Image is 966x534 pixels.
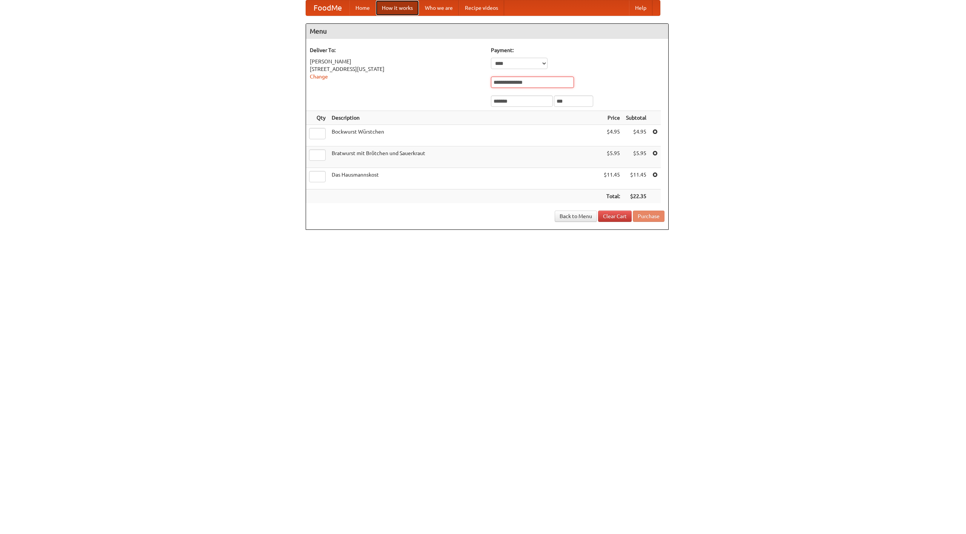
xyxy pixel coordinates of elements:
[419,0,459,15] a: Who we are
[329,168,601,189] td: Das Hausmannskost
[629,0,652,15] a: Help
[623,111,649,125] th: Subtotal
[459,0,504,15] a: Recipe videos
[623,146,649,168] td: $5.95
[555,211,597,222] a: Back to Menu
[349,0,376,15] a: Home
[601,168,623,189] td: $11.45
[310,65,483,73] div: [STREET_ADDRESS][US_STATE]
[329,125,601,146] td: Bockwurst Würstchen
[310,74,328,80] a: Change
[310,58,483,65] div: [PERSON_NAME]
[623,189,649,203] th: $22.35
[329,146,601,168] td: Bratwurst mit Brötchen und Sauerkraut
[306,24,668,39] h4: Menu
[623,125,649,146] td: $4.95
[306,111,329,125] th: Qty
[623,168,649,189] td: $11.45
[491,46,665,54] h5: Payment:
[376,0,419,15] a: How it works
[601,189,623,203] th: Total:
[601,146,623,168] td: $5.95
[329,111,601,125] th: Description
[306,0,349,15] a: FoodMe
[598,211,632,222] a: Clear Cart
[310,46,483,54] h5: Deliver To:
[601,111,623,125] th: Price
[601,125,623,146] td: $4.95
[633,211,665,222] button: Purchase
